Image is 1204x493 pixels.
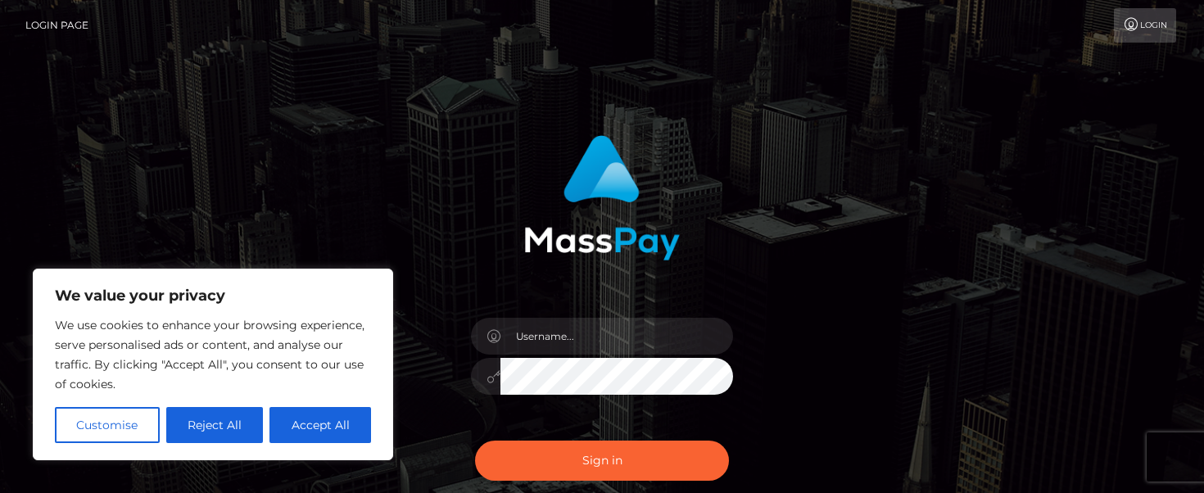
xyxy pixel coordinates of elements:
[269,407,371,443] button: Accept All
[524,135,680,260] img: MassPay Login
[25,8,88,43] a: Login Page
[55,315,371,394] p: We use cookies to enhance your browsing experience, serve personalised ads or content, and analys...
[475,441,729,481] button: Sign in
[55,407,160,443] button: Customise
[500,318,733,355] input: Username...
[55,286,371,305] p: We value your privacy
[166,407,264,443] button: Reject All
[33,269,393,460] div: We value your privacy
[1114,8,1176,43] a: Login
